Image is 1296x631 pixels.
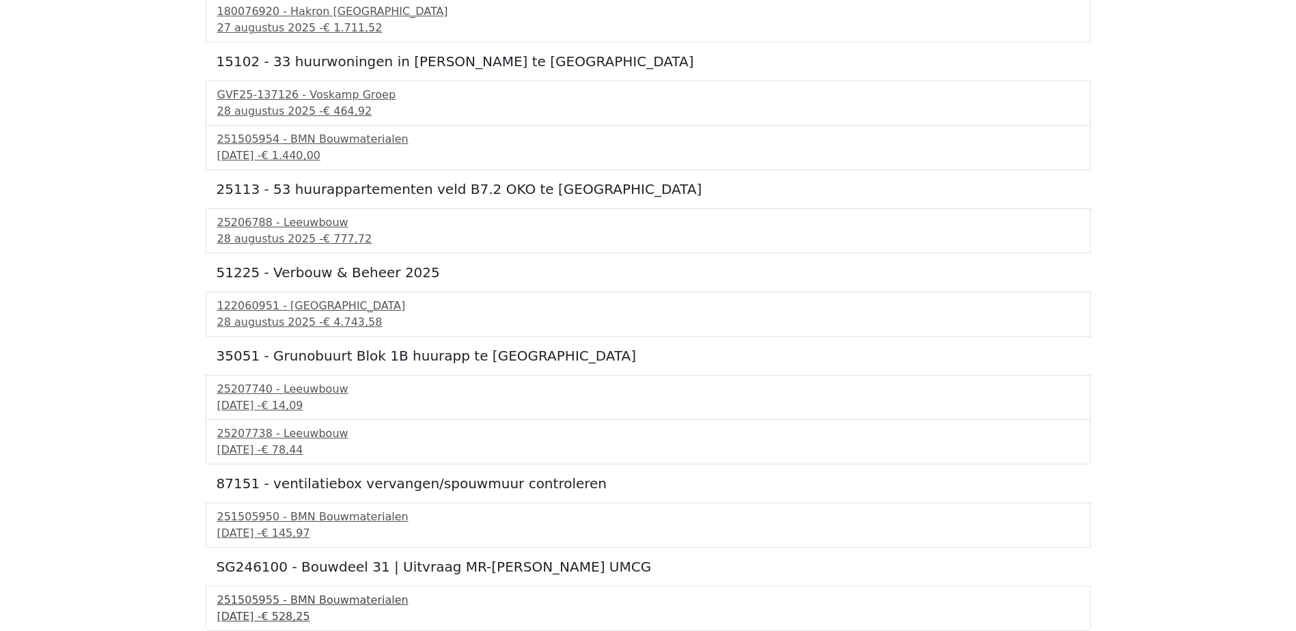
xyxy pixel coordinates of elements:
div: 25206788 - Leeuwbouw [217,214,1079,231]
h5: SG246100 - Bouwdeel 31 | Uitvraag MR-[PERSON_NAME] UMCG [217,559,1080,575]
div: [DATE] - [217,525,1079,542]
span: € 14,09 [261,399,303,412]
span: € 1.440,00 [261,149,320,162]
a: 180076920 - Hakron [GEOGRAPHIC_DATA]27 augustus 2025 -€ 1.711,52 [217,3,1079,36]
div: 25207738 - Leeuwbouw [217,425,1079,442]
a: 25206788 - Leeuwbouw28 augustus 2025 -€ 777,72 [217,214,1079,247]
h5: 87151 - ventilatiebox vervangen/spouwmuur controleren [217,475,1080,492]
a: 251505950 - BMN Bouwmaterialen[DATE] -€ 145,97 [217,509,1079,542]
h5: 25113 - 53 huurappartementen veld B7.2 OKO te [GEOGRAPHIC_DATA] [217,181,1080,197]
div: 122060951 - [GEOGRAPHIC_DATA] [217,298,1079,314]
h5: 51225 - Verbouw & Beheer 2025 [217,264,1080,281]
div: 28 augustus 2025 - [217,314,1079,331]
div: [DATE] - [217,148,1079,164]
div: 27 augustus 2025 - [217,20,1079,36]
span: € 78,44 [261,443,303,456]
div: 28 augustus 2025 - [217,103,1079,120]
a: 25207738 - Leeuwbouw[DATE] -€ 78,44 [217,425,1079,458]
span: € 464,92 [323,104,372,117]
div: [DATE] - [217,608,1079,625]
div: [DATE] - [217,442,1079,458]
a: GVF25-137126 - Voskamp Groep28 augustus 2025 -€ 464,92 [217,87,1079,120]
span: € 528,25 [261,610,309,623]
div: GVF25-137126 - Voskamp Groep [217,87,1079,103]
div: 25207740 - Leeuwbouw [217,381,1079,397]
span: € 777,72 [323,232,372,245]
div: [DATE] - [217,397,1079,414]
a: 251505954 - BMN Bouwmaterialen[DATE] -€ 1.440,00 [217,131,1079,164]
div: 251505955 - BMN Bouwmaterialen [217,592,1079,608]
span: € 4.743,58 [323,315,383,328]
a: 25207740 - Leeuwbouw[DATE] -€ 14,09 [217,381,1079,414]
span: € 1.711,52 [323,21,383,34]
a: 251505955 - BMN Bouwmaterialen[DATE] -€ 528,25 [217,592,1079,625]
a: 122060951 - [GEOGRAPHIC_DATA]28 augustus 2025 -€ 4.743,58 [217,298,1079,331]
div: 251505950 - BMN Bouwmaterialen [217,509,1079,525]
div: 180076920 - Hakron [GEOGRAPHIC_DATA] [217,3,1079,20]
div: 28 augustus 2025 - [217,231,1079,247]
div: 251505954 - BMN Bouwmaterialen [217,131,1079,148]
h5: 15102 - 33 huurwoningen in [PERSON_NAME] te [GEOGRAPHIC_DATA] [217,53,1080,70]
h5: 35051 - Grunobuurt Blok 1B huurapp te [GEOGRAPHIC_DATA] [217,348,1080,364]
span: € 145,97 [261,527,309,539]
